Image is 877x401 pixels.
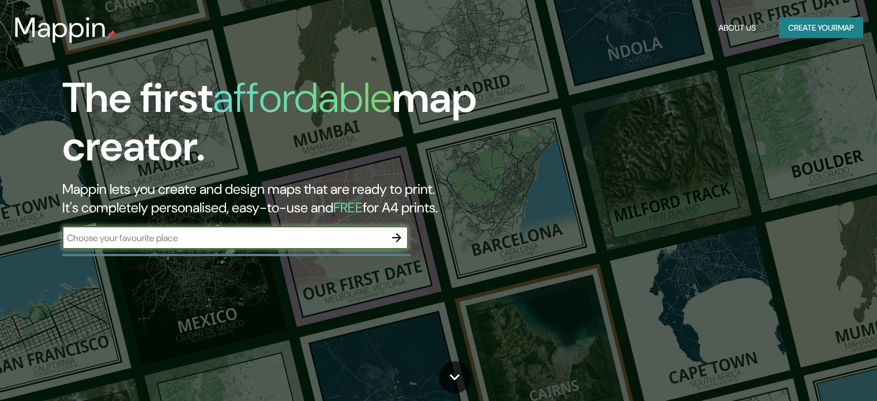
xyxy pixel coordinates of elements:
h3: Mappin [14,12,107,44]
h5: FREE [333,198,363,216]
h1: affordable [213,71,392,125]
h2: Mappin lets you create and design maps that are ready to print. It's completely personalised, eas... [62,180,501,217]
img: mappin-pin [107,30,116,39]
input: Choose your favourite place [62,231,385,245]
button: About Us [714,17,761,39]
button: Create yourmap [779,17,863,39]
h1: The first map creator. [62,74,501,180]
